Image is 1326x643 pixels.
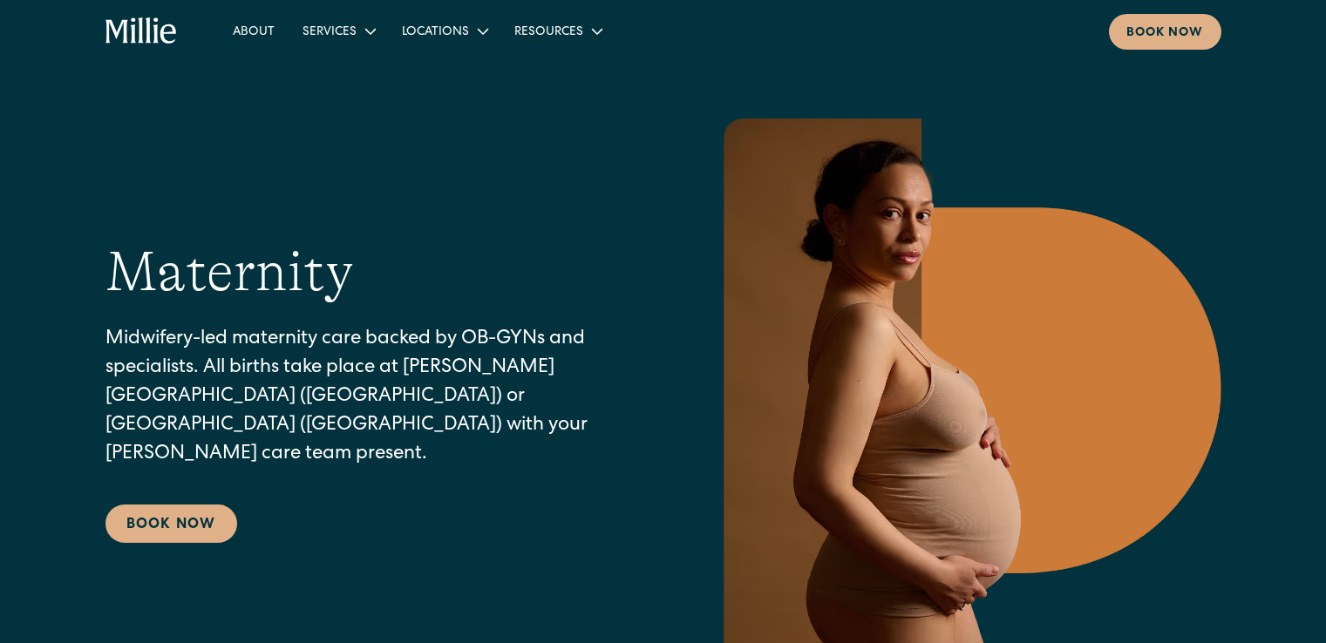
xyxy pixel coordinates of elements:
[514,24,583,42] div: Resources
[402,24,469,42] div: Locations
[1126,24,1204,43] div: Book now
[105,326,643,470] p: Midwifery-led maternity care backed by OB-GYNs and specialists. All births take place at [PERSON_...
[105,504,237,543] a: Book Now
[303,24,357,42] div: Services
[500,17,615,45] div: Resources
[219,17,289,45] a: About
[105,17,178,45] a: home
[105,239,353,306] h1: Maternity
[1109,14,1221,50] a: Book now
[289,17,388,45] div: Services
[388,17,500,45] div: Locations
